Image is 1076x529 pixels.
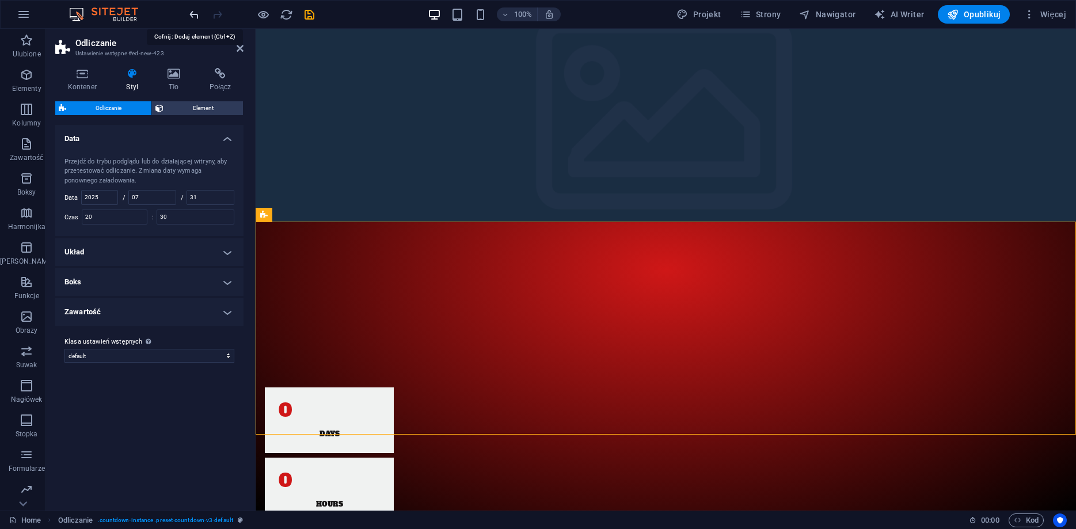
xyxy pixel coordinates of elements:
nav: breadcrumb [58,513,244,527]
p: Harmonijka [8,222,45,231]
i: Przeładuj stronę [280,8,293,21]
span: Nawigator [799,9,856,20]
span: Odliczanie [70,101,148,115]
p: Zawartość [10,153,43,162]
label: : [152,214,157,220]
h4: Boks [55,268,244,296]
i: Po zmianie rozmiaru automatycznie dostosowuje poziom powiększenia do wybranego urządzenia. [544,9,554,20]
p: Kolumny [12,119,41,128]
span: 00 00 [981,513,999,527]
span: Kliknij, aby zaznaczyć. Kliknij dwukrotnie, aby edytować [58,513,93,527]
div: Przejdź do trybu podglądu lub do działającej witryny, aby przetestować odliczanie. Zmiana daty wy... [64,157,234,186]
p: Obrazy [16,326,38,335]
button: Opublikuj [938,5,1010,24]
label: / [181,195,187,201]
i: Ten element jest konfigurowalnym ustawieniem wstępnym [238,517,243,523]
button: save [302,7,316,21]
button: Więcej [1019,5,1071,24]
span: Kod [1014,513,1039,527]
h4: Styl [114,68,155,92]
span: Opublikuj [947,9,1001,20]
span: AI Writer [874,9,924,20]
h6: 100% [514,7,533,21]
h4: Tło [155,68,197,92]
button: AI Writer [869,5,929,24]
button: reload [279,7,293,21]
span: Element [167,101,240,115]
p: Elementy [12,84,41,93]
p: Stopka [16,429,38,439]
p: Boksy [17,188,36,197]
button: Odliczanie [55,101,151,115]
h4: Połącz [197,68,244,92]
p: Formularze [9,464,45,473]
h4: Kontener [55,68,114,92]
span: Strony [740,9,781,20]
span: : [989,516,991,524]
p: Suwak [16,360,37,370]
h3: Ustawienie wstępne #ed-new-423 [75,48,220,59]
h2: Odliczanie [75,38,244,48]
span: . countdown-instance .preset-countdown-v3-default [98,513,233,527]
p: Funkcje [14,291,39,300]
h4: Układ [55,238,244,266]
label: Klasa ustawień wstępnych [64,335,234,349]
i: Zapisz (Ctrl+S) [303,8,316,21]
p: Nagłówek [11,395,43,404]
h4: Data [55,125,244,146]
label: Czas [64,214,82,220]
button: Projekt [672,5,725,24]
button: undo [187,7,201,21]
button: Element [152,101,244,115]
label: Data [64,195,81,201]
label: / [123,195,128,201]
span: Projekt [676,9,721,20]
div: Projekt (Ctrl+Alt+Y) [672,5,725,24]
span: Więcej [1024,9,1066,20]
button: Kliknij tutaj, aby wyjść z trybu podglądu i kontynuować edycję [256,7,270,21]
button: Nawigator [794,5,860,24]
img: Editor Logo [66,7,153,21]
h4: Zawartość [55,298,244,326]
button: 100% [497,7,538,21]
a: Kliknij, aby anulować zaznaczenie. Kliknij dwukrotnie, aby otworzyć Strony [9,513,41,527]
button: Usercentrics [1053,513,1067,527]
h6: Czas sesji [969,513,999,527]
button: Kod [1009,513,1044,527]
button: Strony [735,5,786,24]
p: Ulubione [13,50,41,59]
